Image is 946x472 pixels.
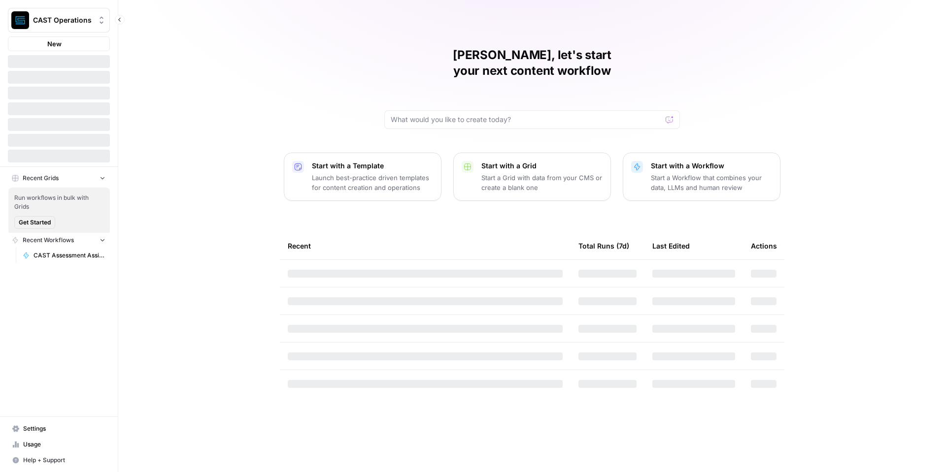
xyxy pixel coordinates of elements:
[453,153,611,201] button: Start with a GridStart a Grid with data from your CMS or create a blank one
[8,233,110,248] button: Recent Workflows
[11,11,29,29] img: CAST Operations Logo
[34,251,105,260] span: CAST Assessment Assistant
[18,248,110,263] a: CAST Assessment Assistant
[651,161,772,171] p: Start with a Workflow
[8,452,110,468] button: Help + Support
[23,236,74,245] span: Recent Workflows
[481,173,603,192] p: Start a Grid with data from your CMS or create a blank one
[284,153,441,201] button: Start with a TemplateLaunch best-practice driven templates for content creation and operations
[8,36,110,51] button: New
[8,8,110,32] button: Workspace: CAST Operations
[312,173,433,192] p: Launch best-practice driven templates for content creation and operations
[578,232,629,259] div: Total Runs (7d)
[623,153,780,201] button: Start with a WorkflowStart a Workflow that combines your data, LLMs and human review
[391,115,662,125] input: What would you like to create today?
[14,193,104,211] span: Run workflows in bulk with Grids
[33,15,93,25] span: CAST Operations
[14,216,55,229] button: Get Started
[8,437,110,452] a: Usage
[23,456,105,465] span: Help + Support
[312,161,433,171] p: Start with a Template
[751,232,777,259] div: Actions
[288,232,563,259] div: Recent
[651,173,772,192] p: Start a Workflow that combines your data, LLMs and human review
[8,171,110,186] button: Recent Grids
[23,424,105,433] span: Settings
[652,232,690,259] div: Last Edited
[8,421,110,437] a: Settings
[47,39,62,49] span: New
[23,440,105,449] span: Usage
[384,47,680,79] h1: [PERSON_NAME], let's start your next content workflow
[481,161,603,171] p: Start with a Grid
[19,218,51,227] span: Get Started
[23,174,59,183] span: Recent Grids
